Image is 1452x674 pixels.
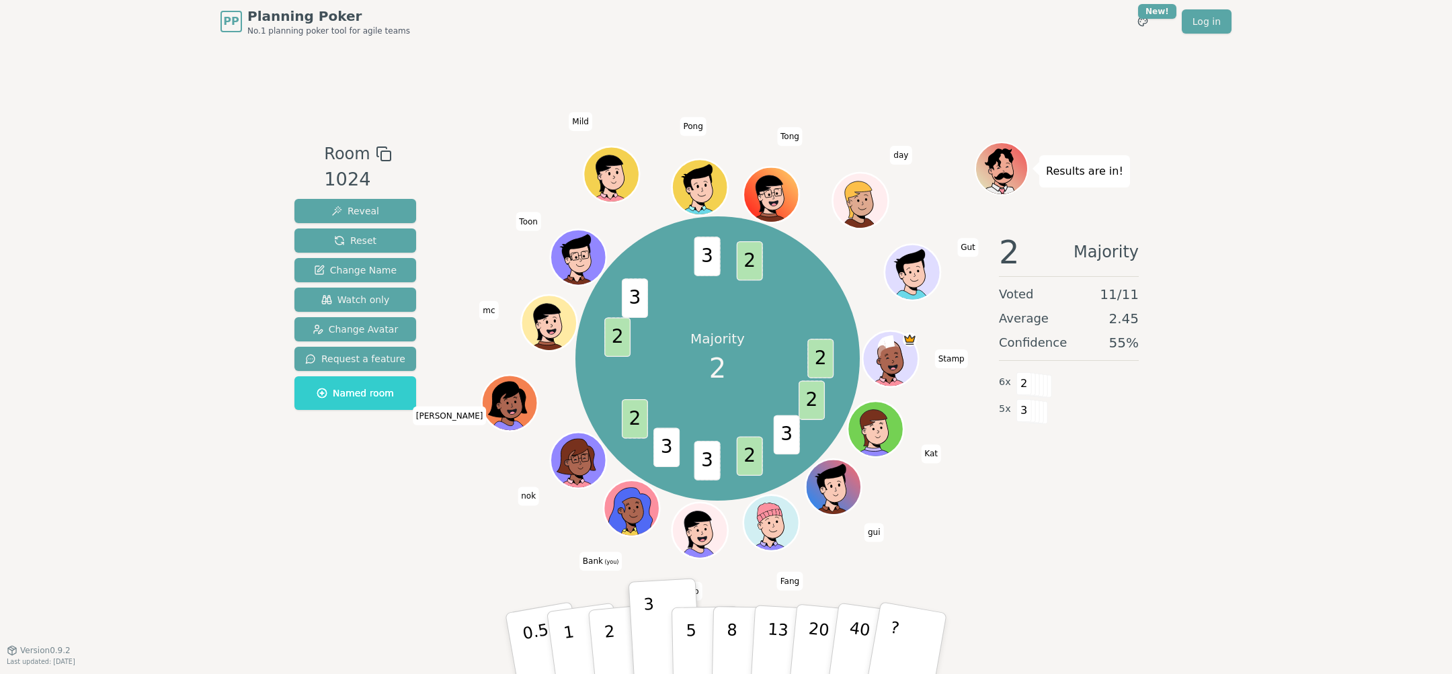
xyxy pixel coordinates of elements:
[709,348,726,388] span: 2
[684,581,702,600] span: Click to change your name
[777,571,803,590] span: Click to change your name
[479,300,498,319] span: Click to change your name
[999,285,1034,304] span: Voted
[20,645,71,656] span: Version 0.9.2
[1182,9,1232,34] a: Log in
[777,127,803,146] span: Click to change your name
[1016,372,1032,395] span: 2
[773,415,799,455] span: 3
[999,402,1011,417] span: 5 x
[1100,285,1139,304] span: 11 / 11
[294,288,416,312] button: Watch only
[890,145,912,164] span: Click to change your name
[694,441,720,480] span: 3
[1016,399,1032,422] span: 3
[294,258,416,282] button: Change Name
[957,238,979,257] span: Click to change your name
[694,237,720,276] span: 3
[604,317,631,357] span: 2
[621,278,647,318] span: 3
[294,199,416,223] button: Reveal
[1074,236,1139,268] span: Majority
[294,317,416,341] button: Change Avatar
[605,482,657,534] button: Click to change your avatar
[999,333,1067,352] span: Confidence
[999,236,1020,268] span: 2
[324,142,370,166] span: Room
[313,323,399,336] span: Change Avatar
[579,552,622,571] span: Click to change your name
[1131,9,1155,34] button: New!
[999,375,1011,390] span: 6 x
[220,7,410,36] a: PPPlanning PokerNo.1 planning poker tool for agile teams
[518,487,539,505] span: Click to change your name
[736,437,762,476] span: 2
[331,204,379,218] span: Reveal
[621,399,647,439] span: 2
[516,212,541,230] span: Click to change your name
[902,333,916,347] span: Stamp is the host
[799,380,825,419] span: 2
[324,166,391,194] div: 1024
[999,309,1049,328] span: Average
[1108,309,1139,328] span: 2.45
[247,26,410,36] span: No.1 planning poker tool for agile teams
[603,559,619,565] span: (you)
[569,112,592,130] span: Click to change your name
[1138,4,1176,19] div: New!
[223,13,239,30] span: PP
[643,595,658,668] p: 3
[680,117,706,136] span: Click to change your name
[935,349,968,368] span: Click to change your name
[921,444,941,463] span: Click to change your name
[321,293,390,306] span: Watch only
[653,428,680,468] span: 3
[294,376,416,410] button: Named room
[334,234,376,247] span: Reset
[1109,333,1139,352] span: 55 %
[1046,162,1123,181] p: Results are in!
[7,645,71,656] button: Version0.9.2
[864,523,884,542] span: Click to change your name
[317,386,394,400] span: Named room
[7,658,75,665] span: Last updated: [DATE]
[314,263,397,277] span: Change Name
[690,329,745,348] p: Majority
[247,7,410,26] span: Planning Poker
[736,241,762,281] span: 2
[305,352,405,366] span: Request a feature
[413,406,487,425] span: Click to change your name
[294,228,416,253] button: Reset
[807,339,834,378] span: 2
[294,347,416,371] button: Request a feature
